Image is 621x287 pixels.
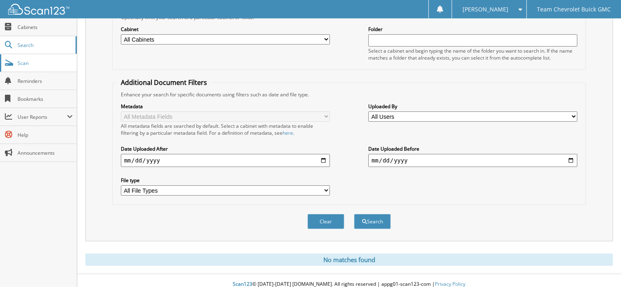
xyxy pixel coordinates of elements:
[368,26,577,33] label: Folder
[18,78,73,85] span: Reminders
[368,154,577,167] input: end
[117,91,582,98] div: Enhance your search for specific documents using filters such as date and file type.
[117,78,211,87] legend: Additional Document Filters
[368,47,577,61] div: Select a cabinet and begin typing the name of the folder you want to search in. If the name match...
[121,103,330,110] label: Metadata
[85,254,613,266] div: No matches found
[368,145,577,152] label: Date Uploaded Before
[368,103,577,110] label: Uploaded By
[121,177,330,184] label: File type
[18,131,73,138] span: Help
[18,42,71,49] span: Search
[121,154,330,167] input: start
[462,7,508,12] span: [PERSON_NAME]
[18,24,73,31] span: Cabinets
[354,214,391,229] button: Search
[18,113,67,120] span: User Reports
[18,96,73,102] span: Bookmarks
[580,248,621,287] iframe: Chat Widget
[537,7,611,12] span: Team Chevrolet Buick GMC
[307,214,344,229] button: Clear
[121,122,330,136] div: All metadata fields are searched by default. Select a cabinet with metadata to enable filtering b...
[121,26,330,33] label: Cabinet
[18,60,73,67] span: Scan
[121,145,330,152] label: Date Uploaded After
[18,149,73,156] span: Announcements
[8,4,69,15] img: scan123-logo-white.svg
[283,129,293,136] a: here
